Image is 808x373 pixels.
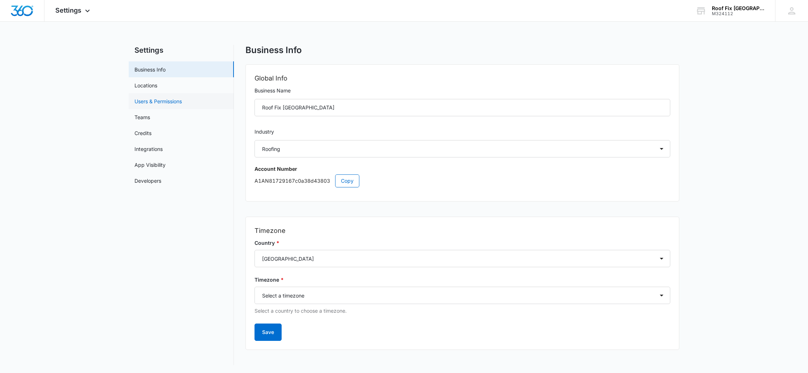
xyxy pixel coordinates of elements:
p: Select a country to choose a timezone. [255,307,670,315]
label: Country [255,239,670,247]
button: Copy [335,174,359,187]
div: account name [712,5,765,11]
h2: Timezone [255,226,670,236]
strong: Account Number [255,166,297,172]
a: Developers [134,177,161,185]
a: Users & Permissions [134,97,182,105]
a: Integrations [134,145,163,153]
span: Settings [55,6,81,14]
button: Save [255,324,282,341]
h2: Settings [129,45,234,56]
a: App Visibility [134,161,166,169]
p: A1AN81729167c0a38d43803 [255,174,670,187]
h2: Global Info [255,73,670,83]
a: Locations [134,82,157,89]
h1: Business Info [245,45,302,56]
a: Credits [134,129,151,137]
div: account id [712,11,765,16]
label: Timezone [255,276,670,284]
a: Business Info [134,66,166,73]
a: Teams [134,113,150,121]
label: Industry [255,128,670,136]
label: Business Name [255,87,670,95]
span: Copy [341,177,354,185]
